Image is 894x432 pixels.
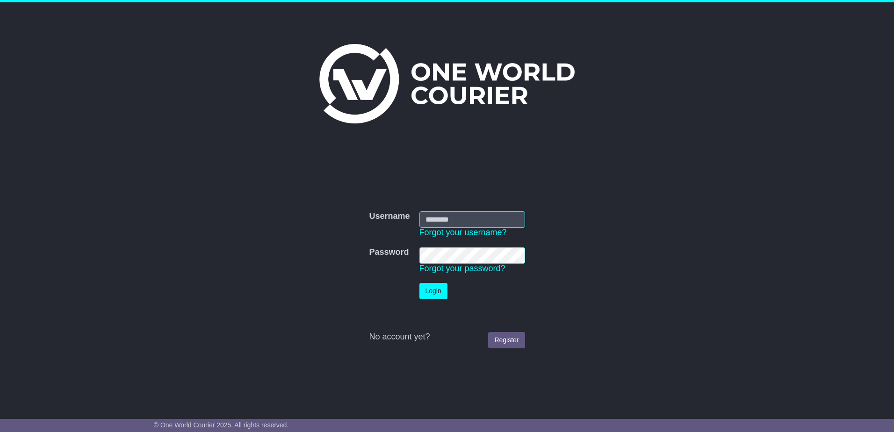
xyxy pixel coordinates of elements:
label: Password [369,247,409,258]
button: Login [419,283,447,299]
a: Forgot your username? [419,228,507,237]
img: One World [319,44,575,123]
label: Username [369,211,410,222]
div: No account yet? [369,332,525,342]
a: Register [488,332,525,348]
a: Forgot your password? [419,264,505,273]
span: © One World Courier 2025. All rights reserved. [154,421,289,429]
